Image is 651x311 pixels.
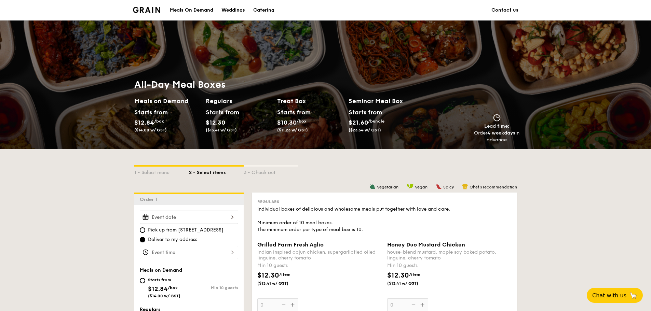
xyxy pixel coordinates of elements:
[368,119,384,124] span: /bundle
[257,241,324,248] span: Grilled Farm Fresh Aglio
[369,183,376,189] img: icon-vegetarian.fe4039eb.svg
[492,114,502,122] img: icon-clock.2db775ea.svg
[134,107,165,117] div: Starts from
[470,185,517,189] span: Chef's recommendation
[257,199,279,204] span: Regulars
[148,236,197,243] span: Deliver to my address
[257,249,382,261] div: indian inspired cajun chicken, supergarlicfied oiled linguine, cherry tomato
[133,7,161,13] img: Grain
[148,294,180,298] span: ($14.00 w/ GST)
[134,119,154,126] span: $12.84
[134,96,200,106] h2: Meals on Demand
[277,96,343,106] h2: Treat Box
[415,185,428,189] span: Vegan
[407,183,413,189] img: icon-vegan.f8ff3823.svg
[387,281,434,286] span: ($13.41 w/ GST)
[349,119,368,126] span: $21.60
[206,96,272,106] h2: Regulars
[387,241,465,248] span: Honey Duo Mustard Chicken
[140,278,145,283] input: Starts from$12.84/box($14.00 w/ GST)Min 10 guests
[436,183,442,189] img: icon-spicy.37a8142b.svg
[148,277,180,283] div: Starts from
[133,7,161,13] a: Logotype
[148,285,168,293] span: $12.84
[134,167,189,176] div: 1 - Select menu
[387,271,409,280] span: $12.30
[587,288,643,303] button: Chat with us🦙
[244,167,298,176] div: 3 - Check out
[377,185,398,189] span: Vegetarian
[349,96,420,106] h2: Seminar Meal Box
[257,206,512,233] div: Individual boxes of delicious and wholesome meals put together with love and care. Minimum order ...
[134,128,167,132] span: ($14.00 w/ GST)
[349,128,381,132] span: ($23.54 w/ GST)
[387,262,512,269] div: Min 10 guests
[140,267,182,273] span: Meals on Demand
[592,292,626,299] span: Chat with us
[257,281,304,286] span: ($13.41 w/ GST)
[462,183,468,189] img: icon-chef-hat.a58ddaea.svg
[484,123,510,129] span: Lead time:
[140,197,160,202] span: Order 1
[277,107,308,117] div: Starts from
[140,246,238,259] input: Event time
[257,262,382,269] div: Min 10 guests
[443,185,454,189] span: Spicy
[487,130,515,136] strong: 4 weekdays
[189,285,238,290] div: Min 10 guests
[189,167,244,176] div: 2 - Select items
[409,272,420,277] span: /item
[297,119,307,124] span: /box
[140,237,145,242] input: Deliver to my address
[349,107,382,117] div: Starts from
[168,285,178,290] span: /box
[206,119,225,126] span: $12.30
[277,128,308,132] span: ($11.23 w/ GST)
[277,119,297,126] span: $10.30
[387,249,512,261] div: house-blend mustard, maple soy baked potato, linguine, cherry tomato
[148,227,223,234] span: Pick up from [STREET_ADDRESS]
[629,292,637,299] span: 🦙
[206,107,236,117] div: Starts from
[134,79,420,91] h1: All-Day Meal Boxes
[140,211,238,224] input: Event date
[206,128,237,132] span: ($13.41 w/ GST)
[140,227,145,233] input: Pick up from [STREET_ADDRESS]
[474,130,520,143] div: Order in advance
[257,271,279,280] span: $12.30
[154,119,164,124] span: /box
[279,272,290,277] span: /item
